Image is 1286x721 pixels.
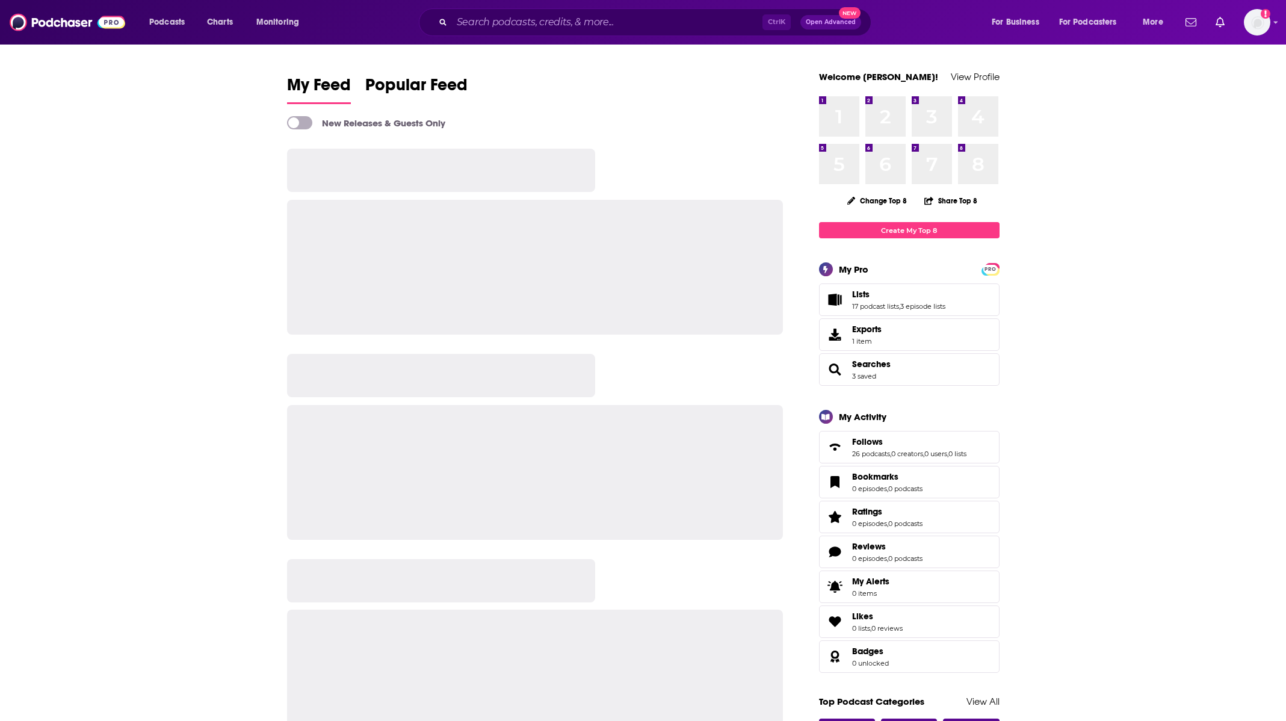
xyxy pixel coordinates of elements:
[852,450,890,458] a: 26 podcasts
[852,541,923,552] a: Reviews
[256,14,299,31] span: Monitoring
[10,11,125,34] img: Podchaser - Follow, Share and Rate Podcasts
[1211,12,1229,32] a: Show notifications dropdown
[819,222,1000,238] a: Create My Top 8
[819,71,938,82] a: Welcome [PERSON_NAME]!
[852,324,882,335] span: Exports
[887,554,888,563] span: ,
[852,289,945,300] a: Lists
[852,589,889,598] span: 0 items
[1244,9,1270,36] img: User Profile
[966,696,1000,707] a: View All
[888,519,923,528] a: 0 podcasts
[823,648,847,665] a: Badges
[840,193,915,208] button: Change Top 8
[248,13,315,32] button: open menu
[839,7,861,19] span: New
[839,264,868,275] div: My Pro
[287,75,351,104] a: My Feed
[287,116,445,129] a: New Releases & Guests Only
[800,15,861,29] button: Open AdvancedNew
[852,646,889,657] a: Badges
[207,14,233,31] span: Charts
[819,431,1000,463] span: Follows
[852,359,891,370] span: Searches
[983,264,998,273] a: PRO
[852,646,883,657] span: Badges
[1244,9,1270,36] button: Show profile menu
[806,19,856,25] span: Open Advanced
[870,624,871,633] span: ,
[819,466,1000,498] span: Bookmarks
[149,14,185,31] span: Podcasts
[1059,14,1117,31] span: For Podcasters
[924,189,978,212] button: Share Top 8
[888,484,923,493] a: 0 podcasts
[1181,12,1201,32] a: Show notifications dropdown
[852,484,887,493] a: 0 episodes
[823,326,847,343] span: Exports
[852,506,923,517] a: Ratings
[430,8,883,36] div: Search podcasts, credits, & more...
[852,624,870,633] a: 0 lists
[887,484,888,493] span: ,
[900,302,945,311] a: 3 episode lists
[823,439,847,456] a: Follows
[819,501,1000,533] span: Ratings
[365,75,468,104] a: Popular Feed
[823,291,847,308] a: Lists
[819,605,1000,638] span: Likes
[924,450,947,458] a: 0 users
[992,14,1039,31] span: For Business
[852,302,899,311] a: 17 podcast lists
[852,436,966,447] a: Follows
[852,506,882,517] span: Ratings
[1244,9,1270,36] span: Logged in as ZoeJethani
[852,471,898,482] span: Bookmarks
[852,611,873,622] span: Likes
[839,411,886,422] div: My Activity
[852,576,889,587] span: My Alerts
[852,611,903,622] a: Likes
[891,450,923,458] a: 0 creators
[852,289,870,300] span: Lists
[199,13,240,32] a: Charts
[452,13,762,32] input: Search podcasts, credits, & more...
[923,450,924,458] span: ,
[823,509,847,525] a: Ratings
[1134,13,1178,32] button: open menu
[948,450,966,458] a: 0 lists
[983,265,998,274] span: PRO
[852,436,883,447] span: Follows
[983,13,1054,32] button: open menu
[287,75,351,102] span: My Feed
[819,318,1000,351] a: Exports
[762,14,791,30] span: Ctrl K
[888,554,923,563] a: 0 podcasts
[141,13,200,32] button: open menu
[852,337,882,345] span: 1 item
[819,536,1000,568] span: Reviews
[852,554,887,563] a: 0 episodes
[1051,13,1134,32] button: open menu
[1261,9,1270,19] svg: Add a profile image
[852,372,876,380] a: 3 saved
[365,75,468,102] span: Popular Feed
[819,696,924,707] a: Top Podcast Categories
[1143,14,1163,31] span: More
[871,624,903,633] a: 0 reviews
[823,474,847,490] a: Bookmarks
[823,613,847,630] a: Likes
[819,353,1000,386] span: Searches
[819,640,1000,673] span: Badges
[947,450,948,458] span: ,
[823,578,847,595] span: My Alerts
[852,541,886,552] span: Reviews
[852,471,923,482] a: Bookmarks
[819,283,1000,316] span: Lists
[887,519,888,528] span: ,
[823,361,847,378] a: Searches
